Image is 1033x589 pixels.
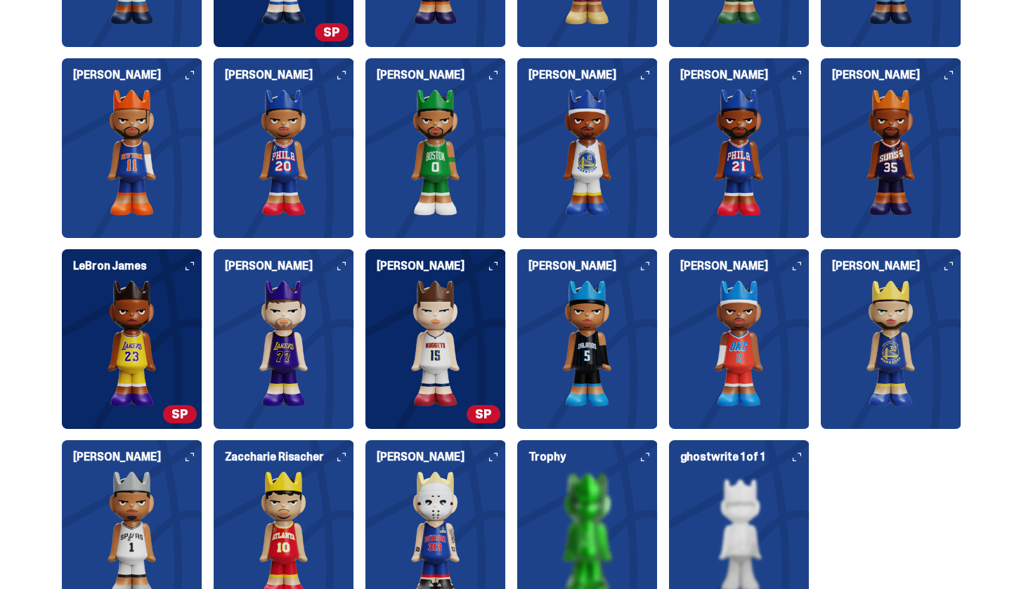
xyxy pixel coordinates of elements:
[163,405,197,423] span: SP
[680,260,810,272] h6: [PERSON_NAME]
[315,23,349,41] span: SP
[832,70,961,81] h6: [PERSON_NAME]
[680,451,810,463] h6: ghostwrite 1 of 1
[62,280,202,406] img: card image
[669,89,810,216] img: card image
[528,70,658,81] h6: [PERSON_NAME]
[377,70,506,81] h6: [PERSON_NAME]
[467,405,500,423] span: SP
[669,280,810,406] img: card image
[225,451,354,463] h6: Zaccharie Risacher
[365,89,506,216] img: card image
[517,89,658,216] img: card image
[528,451,658,463] h6: Trophy
[73,260,202,272] h6: LeBron James
[528,260,658,272] h6: [PERSON_NAME]
[225,260,354,272] h6: [PERSON_NAME]
[73,70,202,81] h6: [PERSON_NAME]
[821,280,961,406] img: card image
[365,280,506,406] img: card image
[62,89,202,216] img: card image
[225,70,354,81] h6: [PERSON_NAME]
[517,280,658,406] img: card image
[377,451,506,463] h6: [PERSON_NAME]
[73,451,202,463] h6: [PERSON_NAME]
[680,70,810,81] h6: [PERSON_NAME]
[377,260,506,272] h6: [PERSON_NAME]
[832,260,961,272] h6: [PERSON_NAME]
[821,89,961,216] img: card image
[214,280,354,406] img: card image
[214,89,354,216] img: card image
